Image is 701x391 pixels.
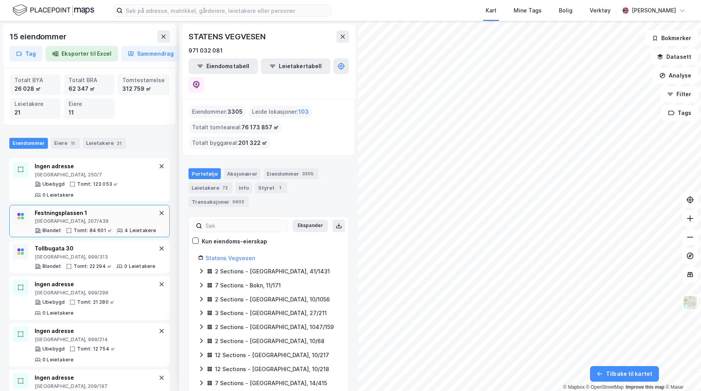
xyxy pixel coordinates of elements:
[9,30,68,43] div: 15 eiendommer
[42,357,74,363] div: 0 Leietakere
[188,30,267,43] div: STATENS VEGVESEN
[662,354,701,391] iframe: Chat Widget
[188,46,223,55] div: 971 032 081
[74,263,112,269] div: Tomt: 22 294 ㎡
[122,85,165,93] div: 312 759 ㎡
[14,108,56,117] div: 21
[46,46,118,62] button: Eksporter til Excel
[123,5,331,16] input: Søk på adresse, matrikkel, gårdeiere, leietakere eller personer
[77,181,118,187] div: Tomt: 123 053 ㎡
[215,322,334,332] div: 2 Sections - [GEOGRAPHIC_DATA], 1047/159
[202,237,267,246] div: Kun eiendoms-eierskap
[590,6,611,15] div: Verktøy
[236,182,252,193] div: Info
[42,346,65,352] div: Ubebygd
[9,46,42,62] button: Tag
[586,384,624,390] a: OpenStreetMap
[42,263,61,269] div: Blandet
[238,138,267,148] span: 201 322 ㎡
[590,366,659,382] button: Tilbake til kartet
[115,139,123,147] div: 21
[35,373,157,382] div: Ingen adresse
[264,168,318,179] div: Eiendommer
[215,281,281,290] div: 7 Sections - Bokn, 11/171
[188,168,221,179] div: Portefølje
[650,49,698,65] button: Datasett
[42,192,74,198] div: 0 Leietakere
[124,263,155,269] div: 0 Leietakere
[69,108,110,117] div: 11
[683,295,697,310] img: Z
[9,138,48,149] div: Eiendommer
[215,308,327,318] div: 3 Sections - [GEOGRAPHIC_DATA], 27/211
[69,76,110,85] div: Totalt BRA
[298,107,309,116] span: 103
[77,346,115,352] div: Tomt: 12 754 ㎡
[261,58,330,74] button: Leietakertabell
[301,170,315,178] div: 3305
[35,254,156,260] div: [GEOGRAPHIC_DATA], 999/313
[188,196,249,207] div: Transaksjoner
[632,6,676,15] div: [PERSON_NAME]
[35,218,157,224] div: [GEOGRAPHIC_DATA], 207/439
[206,255,255,261] a: Statens Vegvesen
[35,290,157,296] div: [GEOGRAPHIC_DATA], 999/299
[626,384,664,390] a: Improve this map
[69,100,110,108] div: Eiere
[662,354,701,391] div: Kontrollprogram for chat
[202,220,287,232] input: Søk
[188,182,232,193] div: Leietakere
[35,280,157,289] div: Ingen adresse
[227,107,243,116] span: 3305
[189,137,270,149] div: Totalt byggareal :
[660,86,698,102] button: Filter
[12,4,94,17] img: logo.f888ab2527a4732fd821a326f86c7f29.svg
[224,168,261,179] div: Aksjonærer
[215,365,329,374] div: 12 Sections - [GEOGRAPHIC_DATA], 10/218
[42,227,61,234] div: Blandet
[35,244,156,253] div: Tollbugata 30
[292,220,328,232] button: Ekspander
[188,58,258,74] button: Eiendomstabell
[122,76,165,85] div: Tomtestørrelse
[249,106,312,118] div: Leide lokasjoner :
[74,227,112,234] div: Tomt: 84 601 ㎡
[221,184,229,192] div: 72
[215,267,330,276] div: 2 Sections - [GEOGRAPHIC_DATA], 41/1431
[35,208,157,218] div: Festningsplassen 1
[514,6,542,15] div: Mine Tags
[231,198,246,206] div: 5602
[69,139,77,147] div: 11
[241,123,279,132] span: 76 173 857 ㎡
[215,350,329,360] div: 12 Sections - [GEOGRAPHIC_DATA], 10/217
[215,379,327,388] div: 7 Sections - [GEOGRAPHIC_DATA], 14/415
[14,100,56,108] div: Leietakere
[189,121,282,134] div: Totalt tomteareal :
[14,85,56,93] div: 26 028 ㎡
[83,138,126,149] div: Leietakere
[255,182,287,193] div: Styret
[486,6,497,15] div: Kart
[35,172,157,178] div: [GEOGRAPHIC_DATA], 250/7
[69,85,110,93] div: 62 347 ㎡
[35,326,157,336] div: Ingen adresse
[125,227,156,234] div: 4 Leietakere
[563,384,585,390] a: Mapbox
[645,30,698,46] button: Bokmerker
[215,336,324,346] div: 2 Sections - [GEOGRAPHIC_DATA], 10/68
[35,336,157,343] div: [GEOGRAPHIC_DATA], 999/214
[51,138,80,149] div: Eiere
[42,299,65,305] div: Ubebygd
[189,106,246,118] div: Eiendommer :
[42,181,65,187] div: Ubebygd
[35,162,157,171] div: Ingen adresse
[662,105,698,121] button: Tags
[653,68,698,83] button: Analyse
[215,295,330,304] div: 2 Sections - [GEOGRAPHIC_DATA], 10/1056
[42,310,74,316] div: 0 Leietakere
[14,76,56,85] div: Totalt BYA
[559,6,572,15] div: Bolig
[35,383,157,389] div: [GEOGRAPHIC_DATA], 209/197
[276,184,284,192] div: 1
[121,46,180,62] button: Sammendrag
